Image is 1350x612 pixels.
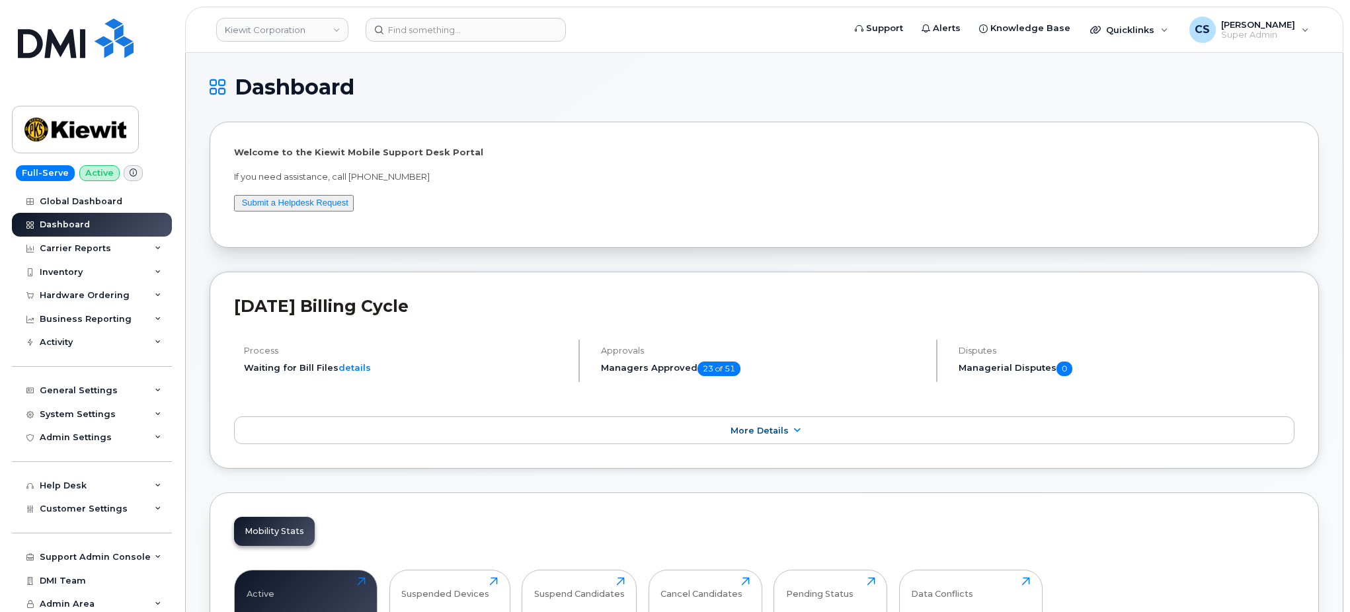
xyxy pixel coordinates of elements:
[1056,362,1072,376] span: 0
[959,362,1294,376] h5: Managerial Disputes
[959,346,1294,356] h4: Disputes
[235,77,354,97] span: Dashboard
[242,198,348,208] a: Submit a Helpdesk Request
[247,577,274,599] div: Active
[234,146,1294,159] p: Welcome to the Kiewit Mobile Support Desk Portal
[244,346,567,356] h4: Process
[401,577,489,599] div: Suspended Devices
[1292,555,1340,602] iframe: Messenger Launcher
[234,171,1294,183] p: If you need assistance, call [PHONE_NUMBER]
[660,577,742,599] div: Cancel Candidates
[911,577,973,599] div: Data Conflicts
[601,362,924,376] h5: Managers Approved
[234,296,1294,316] h2: [DATE] Billing Cycle
[244,362,567,374] li: Waiting for Bill Files
[786,577,854,599] div: Pending Status
[601,346,924,356] h4: Approvals
[338,362,371,373] a: details
[697,362,740,376] span: 23 of 51
[534,577,625,599] div: Suspend Candidates
[234,195,354,211] button: Submit a Helpdesk Request
[731,426,789,436] span: More Details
